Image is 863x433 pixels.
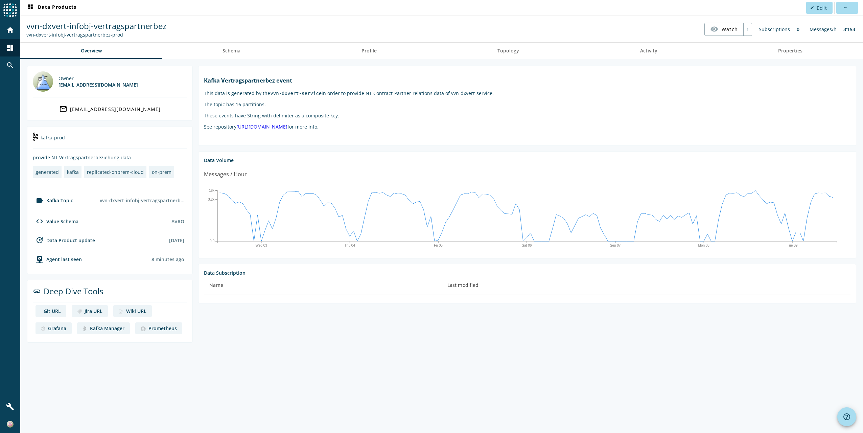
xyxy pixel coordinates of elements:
[434,244,443,247] text: Fri 05
[442,276,850,295] th: Last modified
[141,326,145,331] img: deep dive image
[33,103,187,115] a: [EMAIL_ADDRESS][DOMAIN_NAME]
[59,105,67,113] mat-icon: mail_outline
[36,169,59,175] div: generated
[97,195,187,206] div: vvn-dxvert-infobj-vertragspartnerbez-prod
[85,308,102,314] div: Jira URL
[24,2,79,14] button: Data Products
[843,6,847,9] mat-icon: more_horiz
[6,44,14,52] mat-icon: dashboard
[270,91,322,96] code: vvn-dxvert-service
[151,256,184,263] div: Agents typically reports every 15min to 1h
[743,23,752,36] div: 1
[83,326,87,331] img: deep dive image
[81,48,102,53] span: Overview
[70,106,161,112] div: [EMAIL_ADDRESS][DOMAIN_NAME]
[204,123,850,130] p: See repository for more info.
[119,309,123,314] img: deep dive image
[33,255,82,263] div: agent-env-prod
[810,6,814,9] mat-icon: edit
[640,48,657,53] span: Activity
[204,112,850,119] p: These events have String with delimiter as a composite key.
[610,244,621,247] text: Sep 07
[33,287,41,295] mat-icon: link
[6,61,14,69] mat-icon: search
[6,26,14,34] mat-icon: home
[59,82,138,88] div: [EMAIL_ADDRESS][DOMAIN_NAME]
[710,25,718,33] mat-icon: visibility
[755,23,793,36] div: Subscriptions
[152,169,171,175] div: on-prem
[787,244,798,247] text: Tue 09
[36,197,44,205] mat-icon: label
[87,169,144,175] div: replicated-onprem-cloud
[33,217,78,225] div: Value Schema
[26,4,76,12] span: Data Products
[59,75,138,82] div: Owner
[67,169,79,175] div: kafka
[236,123,287,130] a: [URL][DOMAIN_NAME]
[209,188,215,192] text: 18k
[26,4,34,12] mat-icon: dashboard
[169,237,184,244] div: [DATE]
[36,236,44,244] mat-icon: update
[778,48,802,53] span: Properties
[77,309,82,314] img: deep dive image
[223,48,240,53] span: Schema
[113,305,152,317] a: deep dive imageWiki URL
[817,5,827,11] span: Edit
[204,157,850,163] div: Data Volume
[204,101,850,108] p: The topic has 16 partitions.
[33,71,53,92] img: lotus@mobi.ch
[3,3,17,17] img: spoud-logo.svg
[36,217,44,225] mat-icon: code
[204,77,850,84] h1: Kafka Vertragspartnerbez event
[77,322,130,334] a: deep dive imageKafka Manager
[33,236,95,244] div: Data Product update
[806,23,840,36] div: Messages/h
[33,132,187,149] div: kafka-prod
[26,31,166,38] div: Kafka Topic: vvn-dxvert-infobj-vertragspartnerbez-prod
[204,170,247,179] div: Messages / Hour
[705,23,743,35] button: Watch
[698,244,710,247] text: Mon 08
[41,326,45,331] img: deep dive image
[48,325,66,332] div: Grafana
[148,325,177,332] div: Prometheus
[33,197,73,205] div: Kafka Topic
[806,2,833,14] button: Edit
[72,305,108,317] a: deep dive imageJira URL
[204,276,442,295] th: Name
[33,154,187,161] div: provide NT Vertragspartnerbeziehung data
[33,133,38,141] img: kafka-prod
[44,308,61,314] div: Git URL
[208,198,215,201] text: 3.2k
[361,48,377,53] span: Profile
[7,421,14,428] img: 3dea2a89eac8bf533c9254fe83012bd2
[256,244,267,247] text: Wed 03
[126,308,146,314] div: Wiki URL
[36,305,66,317] a: deep dive imageGit URL
[497,48,519,53] span: Topology
[843,413,851,421] mat-icon: help_outline
[722,23,738,35] span: Watch
[522,244,532,247] text: Sat 06
[204,90,850,96] p: This data is generated by the in order to provide NT Contract-Partner relations data of vvn-dxver...
[90,325,124,332] div: Kafka Manager
[345,244,355,247] text: Thu 04
[210,239,214,243] text: 0.0
[26,20,166,31] span: vvn-dxvert-infobj-vertragspartnerbez
[33,286,187,302] div: Deep Dive Tools
[135,322,182,334] a: deep dive imagePrometheus
[36,322,72,334] a: deep dive imageGrafana
[793,23,803,36] div: 0
[6,403,14,411] mat-icon: build
[840,23,859,36] div: 3’153
[171,218,184,225] div: AVRO
[204,270,850,276] div: Data Subscription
